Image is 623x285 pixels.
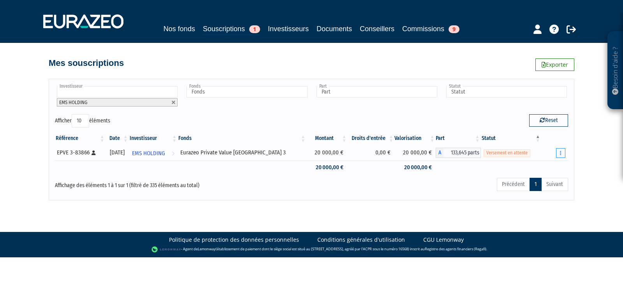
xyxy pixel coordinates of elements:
[529,114,568,127] button: Reset
[611,35,620,106] p: Besoin d'aide ?
[306,161,348,174] td: 20 000,00 €
[132,146,165,161] span: EMS HOLDING
[169,236,299,244] a: Politique de protection des données personnelles
[449,25,459,33] span: 9
[425,246,486,251] a: Registre des agents financiers (Regafi)
[198,246,216,251] a: Lemonway
[443,148,481,158] span: 133,645 parts
[481,132,541,145] th: Statut : activer pour trier la colonne par ordre d&eacute;croissant
[317,23,352,34] a: Documents
[436,148,481,158] div: A - Eurazeo Private Value Europe 3
[55,114,110,127] label: Afficher éléments
[347,145,394,161] td: 0,00 €
[402,23,459,34] a: Commissions9
[306,132,348,145] th: Montant: activer pour trier la colonne par ordre croissant
[129,145,178,161] a: EMS HOLDING
[394,161,436,174] td: 20 000,00 €
[178,132,306,145] th: Fonds: activer pour trier la colonne par ordre croissant
[172,146,174,161] i: Voir l'investisseur
[108,149,126,157] div: [DATE]
[347,132,394,145] th: Droits d'entrée: activer pour trier la colonne par ordre croissant
[55,132,106,145] th: Référence : activer pour trier la colonne par ordre croissant
[49,58,124,68] h4: Mes souscriptions
[203,23,260,35] a: Souscriptions1
[43,14,123,28] img: 1732889491-logotype_eurazeo_blanc_rvb.png
[59,99,87,105] span: EMS HOLDING
[423,236,464,244] a: CGU Lemonway
[180,149,304,157] div: Eurazeo Private Value [GEOGRAPHIC_DATA] 3
[530,178,542,191] a: 1
[317,236,405,244] a: Conditions générales d'utilisation
[151,246,181,253] img: logo-lemonway.png
[394,145,436,161] td: 20 000,00 €
[268,23,309,34] a: Investisseurs
[92,150,96,155] i: [Français] Personne physique
[57,149,103,157] div: EPVE 3-83866
[394,132,436,145] th: Valorisation: activer pour trier la colonne par ordre croissant
[484,149,530,157] span: Versement en attente
[72,114,89,127] select: Afficheréléments
[106,132,129,145] th: Date: activer pour trier la colonne par ordre croissant
[306,145,348,161] td: 20 000,00 €
[55,177,262,189] div: Affichage des éléments 1 à 1 sur 1 (filtré de 335 éléments au total)
[436,132,481,145] th: Part: activer pour trier la colonne par ordre croissant
[164,23,195,34] a: Nos fonds
[249,25,260,33] span: 1
[535,58,574,71] a: Exporter
[129,132,178,145] th: Investisseur: activer pour trier la colonne par ordre croissant
[360,23,394,34] a: Conseillers
[436,148,443,158] span: A
[8,246,615,253] div: - Agent de (établissement de paiement dont le siège social est situé au [STREET_ADDRESS], agréé p...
